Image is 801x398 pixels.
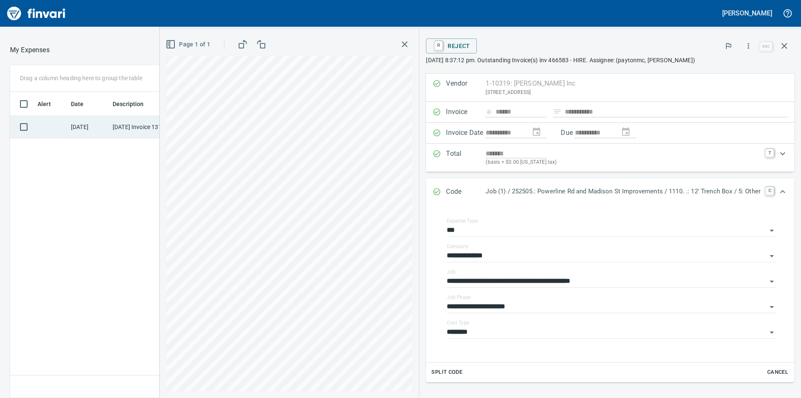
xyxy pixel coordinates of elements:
span: Close invoice [758,36,794,56]
div: Expand [426,144,794,172]
h5: [PERSON_NAME] [722,9,772,18]
span: Alert [38,99,62,109]
span: Split Code [431,368,462,377]
a: C [766,187,774,195]
button: Open [766,327,778,338]
span: Reject [433,39,470,53]
div: Expand [426,206,794,382]
label: Expense Type [447,218,478,223]
button: Page 1 of 1 [164,37,214,52]
button: Flag [719,37,738,55]
span: Description [113,99,155,109]
label: Job [447,269,456,274]
div: Expand [426,178,794,206]
button: Cancel [764,366,791,379]
span: Alert [38,99,51,109]
button: RReject [426,38,476,53]
nav: breadcrumb [10,45,50,55]
span: Description [113,99,144,109]
p: Job (1) / 252505.: Powerline Rd and Madison St Improvements / 1110. .: 12' Trench Box / 5: Other [486,187,761,196]
p: Drag a column heading here to group the table [20,74,142,82]
p: Total [446,149,486,167]
button: [PERSON_NAME] [720,7,774,20]
p: (basis + $0.00 [US_STATE] tax) [486,158,761,167]
label: Job Phase [447,295,471,300]
p: Code [446,187,486,198]
span: Date [71,99,84,109]
td: [DATE] [68,116,109,138]
span: Date [71,99,95,109]
td: [DATE] Invoice 13719262-001 from Sunstate Equipment Co (1-30297) [109,116,184,138]
button: Open [766,276,778,287]
button: More [739,37,758,55]
label: Company [447,244,469,249]
p: My Expenses [10,45,50,55]
button: Open [766,301,778,313]
span: Page 1 of 1 [167,39,210,50]
a: esc [760,42,772,51]
img: Finvari [5,3,68,23]
label: Cost Type [447,320,469,325]
p: [DATE] 8:37:12 pm. Outstanding Invoice(s) inv 466583 - HIRE. Assignee: (paytonmc, [PERSON_NAME]) [426,56,794,64]
a: T [766,149,774,157]
button: Open [766,225,778,236]
span: Cancel [766,368,789,377]
button: Open [766,250,778,262]
button: Split Code [429,366,464,379]
a: R [435,41,443,50]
